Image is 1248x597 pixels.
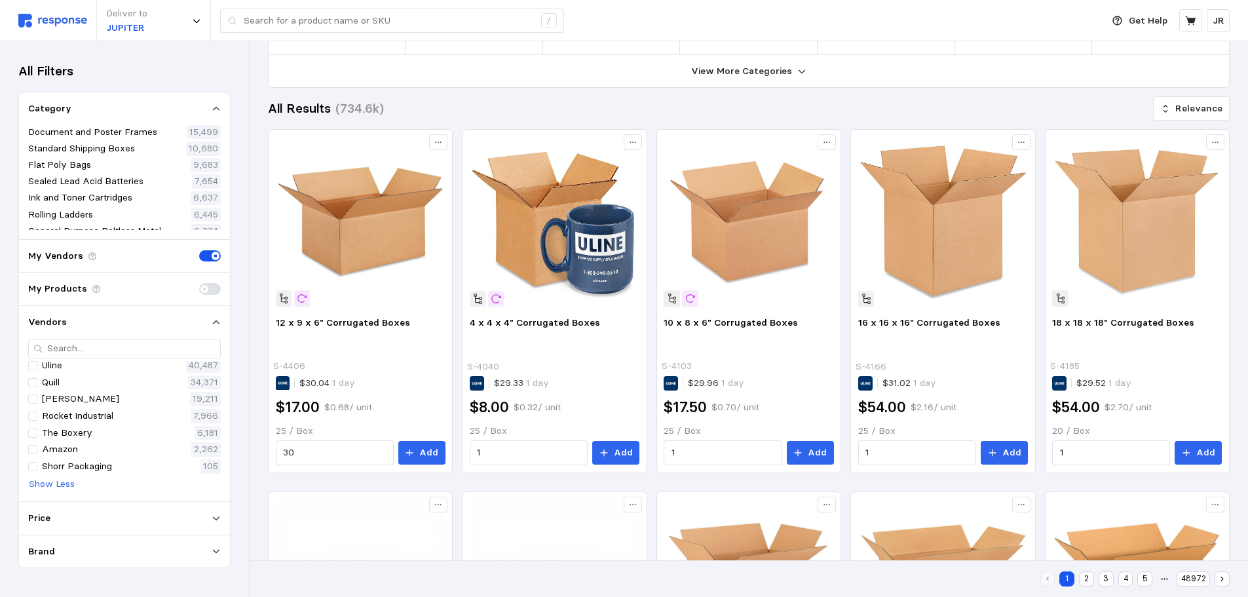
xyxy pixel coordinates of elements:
[1153,96,1230,121] button: Relevance
[276,317,410,328] span: 12 x 9 x 6" Corrugated Boxes
[470,424,639,438] p: 25 / Box
[42,358,62,373] p: Uline
[194,224,218,239] p: 6,334
[858,137,1028,307] img: S-4166
[29,477,75,491] p: Show Less
[28,208,93,222] p: Rolling Ladders
[28,545,55,559] p: Brand
[541,13,557,29] div: /
[42,459,112,474] p: Shorr Packaging
[276,424,445,438] p: 25 / Box
[1052,397,1100,417] h2: $54.00
[664,317,798,328] span: 10 x 8 x 6" Corrugated Boxes
[470,137,639,307] img: S-4040
[671,441,774,465] input: Qty
[858,424,1028,438] p: 25 / Box
[335,100,384,117] h3: (734.6k)
[1052,317,1194,328] span: 18 x 18 x 18" Corrugated Boxes
[273,359,305,374] p: S-4406
[1118,571,1133,587] button: 4
[191,376,218,390] p: 34,371
[189,125,218,140] p: 15,499
[42,392,119,406] p: [PERSON_NAME]
[1002,446,1021,460] p: Add
[787,441,834,465] button: Add
[189,142,218,156] p: 10,680
[1076,376,1131,391] p: $29.52
[42,442,78,457] p: Amazon
[299,376,355,391] p: $30.04
[592,441,639,465] button: Add
[194,208,218,222] p: 6,445
[1052,424,1222,438] p: 20 / Box
[664,137,833,307] img: S-4103
[1079,571,1094,587] button: 2
[1175,102,1222,116] p: Relevance
[1177,571,1210,587] button: 48972
[1196,446,1215,460] p: Add
[858,317,1000,328] span: 16 x 16 x 16" Corrugated Boxes
[203,459,218,474] p: 105
[470,317,600,328] span: 4 x 4 x 4" Corrugated Boxes
[28,315,67,330] p: Vendors
[664,424,833,438] p: 25 / Box
[189,358,218,373] p: 40,487
[865,441,968,465] input: Qty
[470,397,509,417] h2: $8.00
[276,397,320,417] h2: $17.00
[28,142,135,156] p: Standard Shipping Boxes
[18,62,73,80] h3: All Filters
[28,476,75,492] button: Show Less
[28,282,87,296] p: My Products
[1099,571,1114,587] button: 3
[28,224,189,239] p: General Purpose Boltless Metal Shelving
[276,137,445,307] img: S-4406
[1137,571,1152,587] button: 5
[981,441,1028,465] button: Add
[283,441,386,465] input: Qty
[662,359,692,374] p: S-4103
[398,441,445,465] button: Add
[1105,400,1152,415] p: $2.70 / unit
[324,400,372,415] p: $0.68 / unit
[808,446,827,460] p: Add
[419,446,438,460] p: Add
[28,191,132,205] p: Ink and Toner Cartridges
[28,249,83,263] p: My Vendors
[106,7,147,21] p: Deliver to
[28,125,157,140] p: Document and Poster Frames
[28,102,71,116] p: Category
[195,174,218,189] p: 7,654
[882,376,936,391] p: $31.02
[523,377,549,389] span: 1 day
[193,158,218,172] p: 9,683
[467,360,499,374] p: S-4040
[494,376,549,391] p: $29.33
[106,21,147,35] p: JUPITER
[1050,359,1080,374] p: S-4185
[330,377,355,389] span: 1 day
[858,397,906,417] h2: $54.00
[42,426,92,440] p: The Boxery
[269,55,1229,87] button: View More Categories
[477,441,580,465] input: Qty
[911,377,936,389] span: 1 day
[197,426,218,440] p: 6,181
[268,100,331,117] h3: All Results
[1052,137,1222,307] img: S-4185
[614,446,633,460] p: Add
[42,376,60,390] p: Quill
[856,360,886,374] p: S-4166
[28,174,143,189] p: Sealed Lead Acid Batteries
[514,400,561,415] p: $0.32 / unit
[691,64,792,79] p: View More Categories
[1059,571,1074,587] button: 1
[194,442,218,457] p: 2,262
[688,376,744,391] p: $29.96
[18,14,87,28] img: svg%3e
[719,377,744,389] span: 1 day
[911,400,956,415] p: $2.16 / unit
[1060,441,1163,465] input: Qty
[193,191,218,205] p: 6,637
[711,400,759,415] p: $0.70 / unit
